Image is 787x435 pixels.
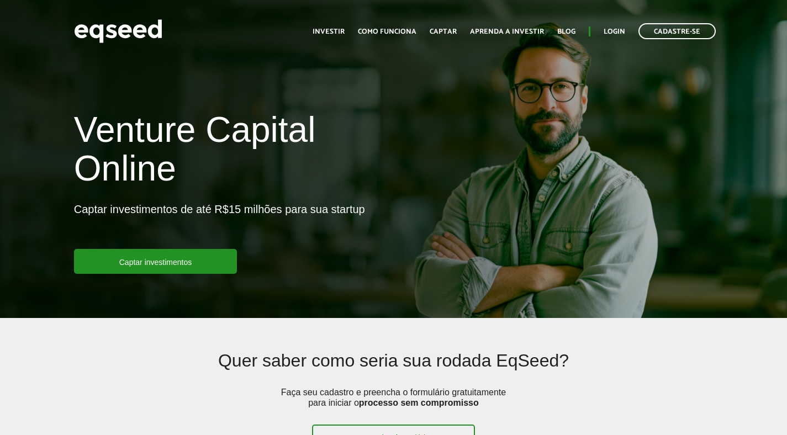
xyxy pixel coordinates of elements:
[74,110,385,194] h1: Venture Capital Online
[74,17,162,46] img: EqSeed
[638,23,716,39] a: Cadastre-se
[359,398,479,407] strong: processo sem compromisso
[140,351,648,387] h2: Quer saber como seria sua rodada EqSeed?
[74,249,237,274] a: Captar investimentos
[604,28,625,35] a: Login
[313,28,345,35] a: Investir
[278,387,510,425] p: Faça seu cadastro e preencha o formulário gratuitamente para iniciar o
[470,28,544,35] a: Aprenda a investir
[358,28,416,35] a: Como funciona
[557,28,575,35] a: Blog
[430,28,457,35] a: Captar
[74,203,365,249] p: Captar investimentos de até R$15 milhões para sua startup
